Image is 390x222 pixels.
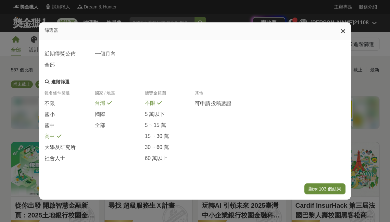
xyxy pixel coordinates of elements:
[145,144,169,151] span: 30 ~ 60 萬
[44,90,94,100] div: 報名條件篩選
[95,100,105,107] span: 台灣
[145,155,168,162] span: 60 萬以上
[51,79,69,85] div: 進階篩選
[195,100,231,107] span: 可申請投稿憑證
[145,122,166,129] span: 5 ~ 15 萬
[44,155,65,162] span: 社會人士
[95,90,145,100] div: 國家 / 地區
[44,51,76,57] span: 近期得獎公佈
[304,183,346,194] button: 顯示 103 個結果
[44,144,76,151] span: 大學及研究所
[44,100,55,107] span: 不限
[195,90,245,100] div: 其他
[95,51,116,57] span: 一個月內
[145,133,169,140] span: 15 ~ 30 萬
[44,133,55,140] span: 高中
[95,111,105,118] span: 國際
[95,122,105,129] span: 全部
[44,122,55,129] span: 國中
[44,111,55,118] span: 國小
[145,111,165,118] span: 5 萬以下
[44,28,58,33] span: 篩選器
[145,100,155,107] span: 不限
[44,62,55,68] span: 全部
[145,90,195,100] div: 總獎金範圍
